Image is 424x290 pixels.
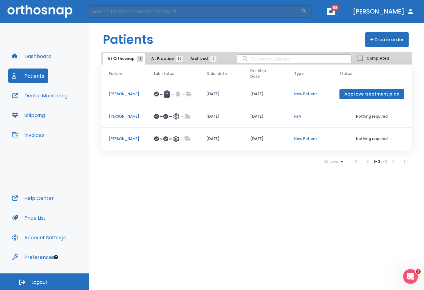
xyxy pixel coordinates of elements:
td: [DATE] [199,83,243,105]
button: Dashboard [8,49,55,64]
td: [DATE] [199,105,243,128]
p: Nothing required [339,114,404,119]
td: [DATE] [243,128,287,150]
span: Status [339,71,352,76]
button: [PERSON_NAME] [350,6,417,17]
span: Archived [190,56,213,61]
td: [DATE] [199,128,243,150]
button: Help Center [8,191,57,206]
span: Logout [31,279,48,286]
span: Est. Ship Date [250,68,275,79]
button: Approve treatment plan [339,89,404,99]
p: [PERSON_NAME] [109,114,139,119]
span: Lab status [154,71,174,76]
p: New Patient [294,91,325,97]
span: 10 [324,159,328,164]
span: 68 [331,5,339,11]
button: Patients [8,69,48,83]
iframe: Intercom live chat [403,269,418,284]
span: 1 - 3 [374,159,381,164]
span: At Practice [151,56,179,61]
button: + Create order [365,32,409,47]
button: Preferences [8,250,58,265]
p: N/A [294,114,325,119]
td: [DATE] [243,105,287,128]
p: [PERSON_NAME] [109,136,139,142]
button: Account Settings [8,230,69,245]
input: Search by Patient Name or Case # [88,5,301,18]
input: search [237,53,351,65]
p: New Patient [294,136,325,142]
button: Shipping [8,108,49,123]
span: Patient [109,71,123,76]
span: Completed [367,56,389,61]
button: Invoices [8,127,48,142]
span: At Orthosnap [108,56,140,61]
span: Order date [206,71,227,76]
span: 30 [176,56,183,62]
button: Price List [8,210,49,225]
img: Orthosnap [7,5,73,18]
span: 3 [137,56,143,62]
button: Dental Monitoring [8,88,71,103]
h1: Patients [103,30,153,49]
td: [DATE] [243,83,287,105]
p: Nothing required [339,136,404,142]
span: rows [328,159,338,164]
span: 1 [416,269,421,274]
span: 2 [210,56,216,62]
span: of 3 [381,159,387,164]
div: Tooltip anchor [53,254,59,260]
div: tabs [103,53,220,65]
p: [PERSON_NAME] [109,91,139,97]
span: Type [294,71,304,76]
